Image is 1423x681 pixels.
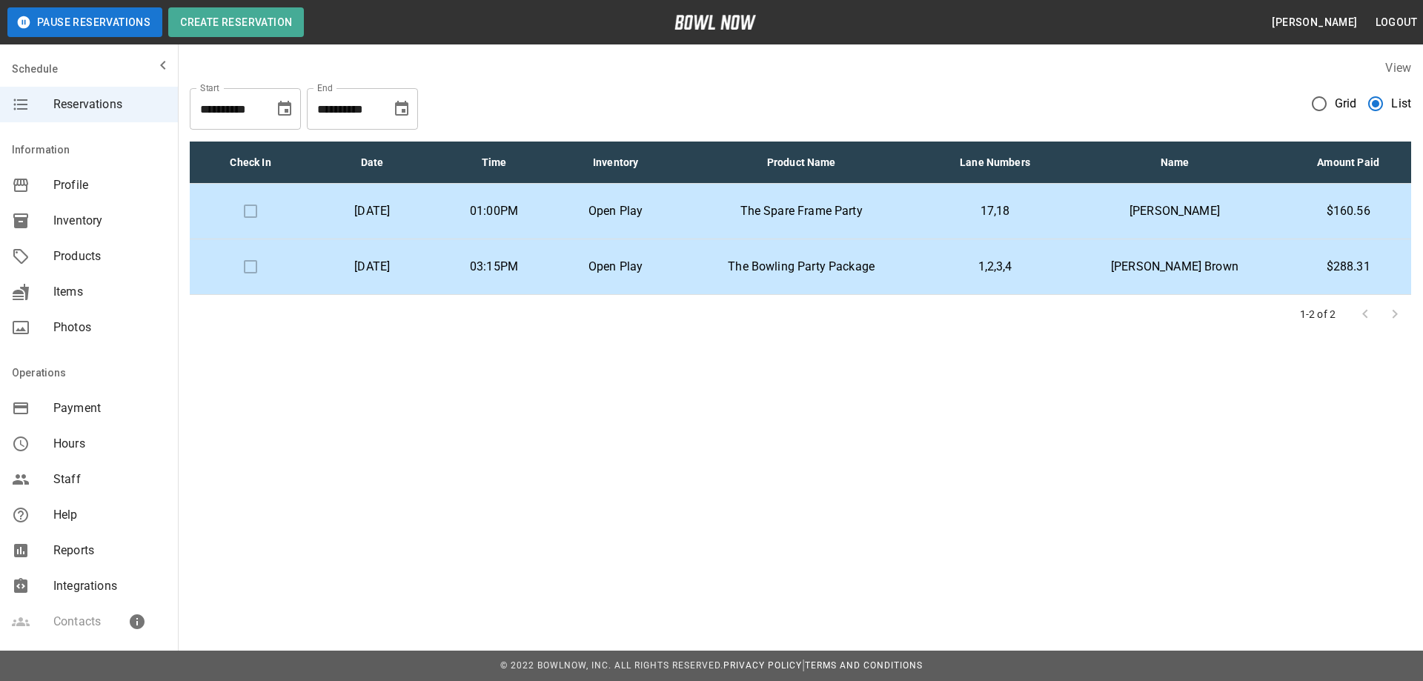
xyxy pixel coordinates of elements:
[1266,9,1363,36] button: [PERSON_NAME]
[1064,142,1286,184] th: Name
[555,142,677,184] th: Inventory
[53,319,166,336] span: Photos
[311,142,433,184] th: Date
[938,258,1052,276] p: 1,2,3,4
[190,142,311,184] th: Check In
[433,142,554,184] th: Time
[7,7,162,37] button: Pause Reservations
[1285,142,1411,184] th: Amount Paid
[53,542,166,559] span: Reports
[1297,202,1399,220] p: $160.56
[323,202,421,220] p: [DATE]
[1391,95,1411,113] span: List
[1076,258,1274,276] p: [PERSON_NAME] Brown
[445,202,543,220] p: 01:00PM
[689,202,915,220] p: The Spare Frame Party
[53,577,166,595] span: Integrations
[53,506,166,524] span: Help
[938,202,1052,220] p: 17,18
[53,399,166,417] span: Payment
[53,212,166,230] span: Inventory
[674,15,756,30] img: logo
[805,660,923,671] a: Terms and Conditions
[926,142,1064,184] th: Lane Numbers
[53,435,166,453] span: Hours
[1385,61,1411,75] label: View
[1300,307,1336,322] p: 1-2 of 2
[723,660,802,671] a: Privacy Policy
[323,258,421,276] p: [DATE]
[53,248,166,265] span: Products
[1370,9,1423,36] button: Logout
[53,96,166,113] span: Reservations
[445,258,543,276] p: 03:15PM
[53,176,166,194] span: Profile
[567,202,665,220] p: Open Play
[1076,202,1274,220] p: [PERSON_NAME]
[689,258,915,276] p: The Bowling Party Package
[168,7,304,37] button: Create Reservation
[387,94,417,124] button: Choose date, selected date is Sep 29, 2025
[500,660,723,671] span: © 2022 BowlNow, Inc. All Rights Reserved.
[567,258,665,276] p: Open Play
[1297,258,1399,276] p: $288.31
[53,283,166,301] span: Items
[677,142,926,184] th: Product Name
[1335,95,1357,113] span: Grid
[53,471,166,488] span: Staff
[270,94,299,124] button: Choose date, selected date is Aug 29, 2025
